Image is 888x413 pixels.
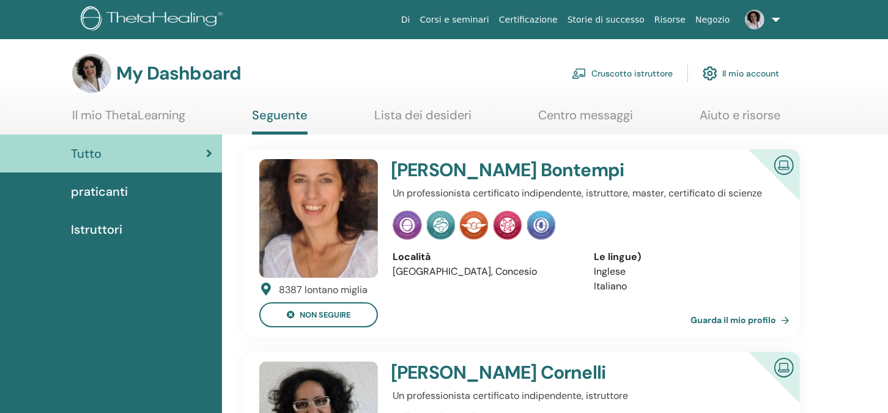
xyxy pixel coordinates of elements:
[703,63,717,84] img: cog.svg
[649,9,690,31] a: Risorse
[393,186,777,201] p: Un professionista certificato indipendente, istruttore, master, certificato di scienze
[415,9,494,31] a: Corsi e seminari
[745,10,764,29] img: default.jpg
[594,264,778,279] li: Inglese
[538,108,633,132] a: Centro messaggi
[563,9,649,31] a: Storie di successo
[391,159,712,181] h4: [PERSON_NAME] Bontempi
[769,353,799,381] img: Istruttore online certificato
[494,9,563,31] a: Certificazione
[769,151,799,178] img: Istruttore online certificato
[690,308,794,332] a: Guarda il mio profilo
[690,9,734,31] a: Negozio
[594,250,778,264] div: Le lingue)
[572,60,673,87] a: Cruscotto istruttore
[594,279,778,294] li: Italiano
[252,108,308,135] a: Seguente
[72,54,111,93] img: default.jpg
[396,9,415,31] a: Di
[71,220,122,239] span: Istruttori
[393,250,576,264] div: Località
[572,68,586,79] img: chalkboard-teacher.svg
[116,62,241,84] h3: My Dashboard
[279,283,368,297] div: 8387 lontano miglia
[730,149,800,220] div: Istruttore online certificato
[72,108,185,132] a: Il mio ThetaLearning
[259,302,378,327] button: non seguire
[391,362,712,384] h4: [PERSON_NAME] Cornelli
[393,264,576,279] li: [GEOGRAPHIC_DATA], Concesio
[81,6,227,34] img: logo.png
[700,108,780,132] a: Aiuto e risorse
[374,108,472,132] a: Lista dei desideri
[71,182,128,201] span: praticanti
[703,60,779,87] a: Il mio account
[71,144,102,163] span: Tutto
[393,389,777,403] p: Un professionista certificato indipendente, istruttore
[259,159,378,278] img: default.jpg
